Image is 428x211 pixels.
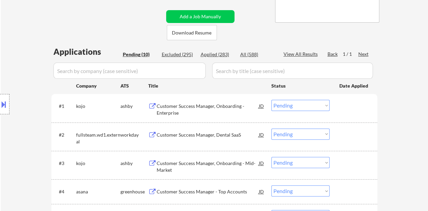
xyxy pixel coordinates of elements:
[339,83,369,89] div: Date Applied
[53,63,206,79] input: Search by company (case sensitive)
[328,51,338,57] div: Back
[201,51,234,58] div: Applied (283)
[120,83,148,89] div: ATS
[258,157,265,169] div: JD
[157,132,259,138] div: Customer Success Manager, Dental SaaS
[123,51,157,58] div: Pending (10)
[258,185,265,197] div: JD
[120,132,148,138] div: workday
[148,83,265,89] div: Title
[240,51,274,58] div: All (588)
[258,100,265,112] div: JD
[258,128,265,141] div: JD
[120,103,148,110] div: ashby
[212,63,373,79] input: Search by title (case sensitive)
[59,188,71,195] div: #4
[157,160,259,173] div: Customer Success Manager, Onboarding - Mid-Market
[76,188,120,195] div: asana
[284,51,320,57] div: View All Results
[157,188,259,195] div: Customer Success Manager - Top Accounts
[120,160,148,167] div: ashby
[271,79,330,92] div: Status
[167,25,217,40] button: Download Resume
[358,51,369,57] div: Next
[120,188,148,195] div: greenhouse
[166,10,234,23] button: Add a Job Manually
[343,51,358,57] div: 1 / 1
[162,51,196,58] div: Excluded (295)
[157,103,259,116] div: Customer Success Manager, Onboarding - Enterprise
